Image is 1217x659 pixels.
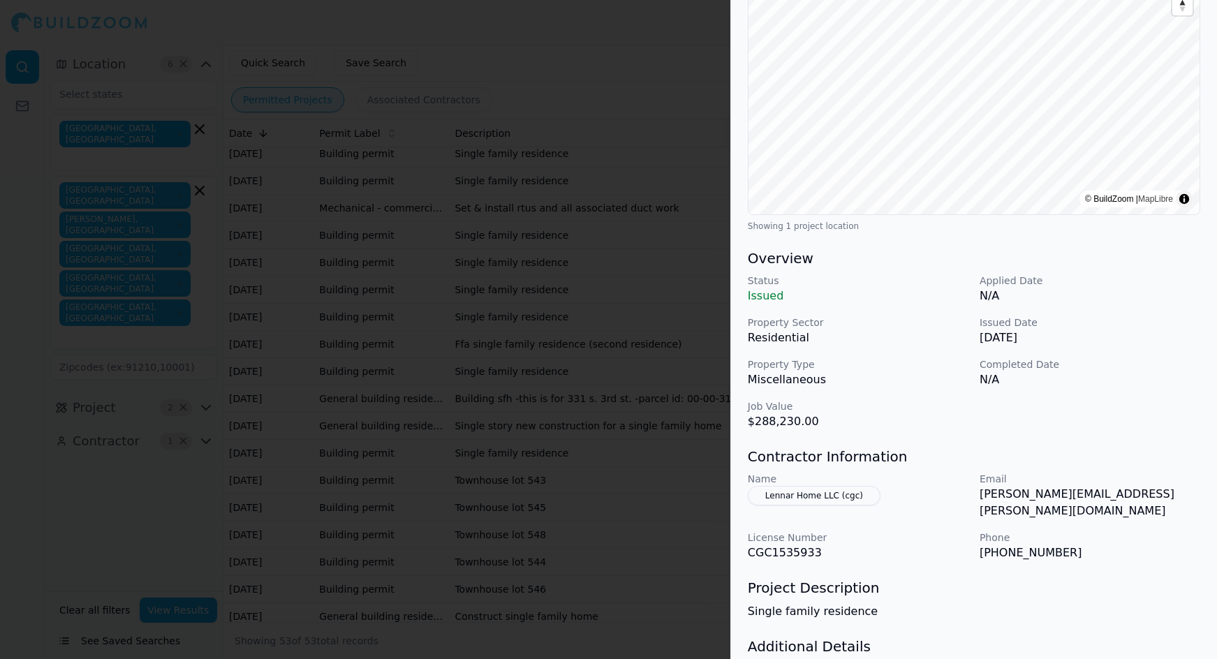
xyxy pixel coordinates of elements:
[1176,191,1193,207] summary: Toggle attribution
[748,221,1200,232] div: Showing 1 project location
[748,288,968,304] p: Issued
[980,357,1200,371] p: Completed Date
[748,329,968,346] p: Residential
[748,486,880,505] button: Lennar Home LLC (cgc)
[748,531,968,545] p: License Number
[980,531,1200,545] p: Phone
[1085,192,1173,206] div: © BuildZoom |
[748,447,1200,466] h3: Contractor Information
[748,357,968,371] p: Property Type
[980,316,1200,329] p: Issued Date
[748,399,968,413] p: Job Value
[748,413,968,430] p: $288,230.00
[980,472,1200,486] p: Email
[980,545,1200,561] p: [PHONE_NUMBER]
[748,249,1200,268] h3: Overview
[980,486,1200,519] p: [PERSON_NAME][EMAIL_ADDRESS][PERSON_NAME][DOMAIN_NAME]
[748,578,1200,598] h3: Project Description
[980,371,1200,388] p: N/A
[748,603,1200,620] p: Single family residence
[748,371,968,388] p: Miscellaneous
[748,274,968,288] p: Status
[980,288,1200,304] p: N/A
[980,274,1200,288] p: Applied Date
[748,545,968,561] p: CGC1535933
[980,329,1200,346] p: [DATE]
[748,637,1200,656] h3: Additional Details
[1138,194,1173,204] a: MapLibre
[748,472,968,486] p: Name
[748,316,968,329] p: Property Sector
